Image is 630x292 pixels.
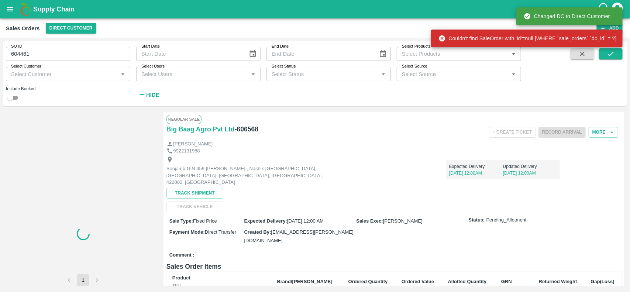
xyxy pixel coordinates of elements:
b: Supply Chain [33,6,75,13]
input: Select Users [138,69,246,79]
a: Big Baag Agro Pvt Ltd [166,124,235,134]
label: Created By : [244,229,271,235]
p: Sonjamb G N 459 [PERSON_NAME] , Nashik [GEOGRAPHIC_DATA], [GEOGRAPHIC_DATA], [GEOGRAPHIC_DATA], [... [166,165,333,186]
span: Please dispatch the trip before ending [538,129,586,135]
a: Supply Chain [33,4,598,14]
h6: Sales Order Items [166,261,621,272]
button: Choose date [246,47,260,61]
button: Open [379,69,388,79]
div: Sales Orders [6,24,40,33]
button: Choose date [376,47,390,61]
input: Select Customer [8,69,116,79]
p: [DATE] 12:00AM [449,170,503,176]
input: Enter SO ID [6,47,130,61]
input: Select Products [399,49,507,59]
button: More [589,127,618,138]
span: Fixed Price [193,218,217,224]
label: SO ID [11,44,22,49]
input: End Date [266,47,373,61]
label: Select Source [402,63,427,69]
span: [DATE] 12:00 AM [287,218,324,224]
button: Open [509,49,519,59]
b: Ordered Quantity [348,279,388,284]
label: Select Users [141,63,165,69]
div: Couldn't find SaleOrder with 'id'=null [WHERE `sale_orders`.`dc_id` = ?] [438,32,617,45]
label: Select Products [402,44,431,49]
button: Open [118,69,128,79]
label: Start Date [141,44,160,49]
label: Status: [469,217,485,224]
input: Select Status [269,69,376,79]
span: [EMAIL_ADDRESS][PERSON_NAME][DOMAIN_NAME] [244,229,353,243]
span: [PERSON_NAME] [383,218,423,224]
div: customer-support [598,3,611,16]
div: Include Booked [6,85,130,92]
button: Open [509,69,519,79]
b: Returned Weight [539,279,577,284]
span: Pending_Allotment [486,217,527,224]
p: Updated Delivery [503,163,557,170]
b: Gap(Loss) [591,279,614,284]
nav: pagination navigation [62,274,104,286]
label: Select Customer [11,63,41,69]
div: SKU [172,282,265,289]
b: Ordered Value [402,279,434,284]
input: Start Date [136,47,243,61]
b: Allotted Quantity [448,279,487,284]
button: Open [248,69,258,79]
p: 9922131988 [173,148,200,155]
label: Comment : [169,252,194,259]
div: account of current user [611,1,624,17]
p: [PERSON_NAME] [173,141,213,148]
label: Sale Type : [169,218,193,224]
b: Brand/[PERSON_NAME] [277,279,333,284]
label: Payment Mode : [169,229,205,235]
button: Hide [136,89,161,101]
span: Direct Transfer [205,229,236,235]
button: Select DC [46,23,96,34]
strong: Hide [146,92,159,98]
b: Product [172,275,190,281]
label: Sales Exec : [357,218,383,224]
p: Expected Delivery [449,163,503,170]
button: page 1 [77,274,89,286]
div: Changed DC to Direct Customer [524,10,610,23]
h6: - 606568 [235,124,258,134]
button: open drawer [1,1,18,18]
button: Track Shipment [166,188,223,199]
label: End Date [272,44,289,49]
img: logo [18,2,33,17]
label: Expected Delivery : [244,218,287,224]
label: Select Status [272,63,296,69]
input: Select Source [399,69,507,79]
p: [DATE] 12:00AM [503,170,557,176]
b: GRN [501,279,512,284]
span: Regular Sale [166,115,202,124]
